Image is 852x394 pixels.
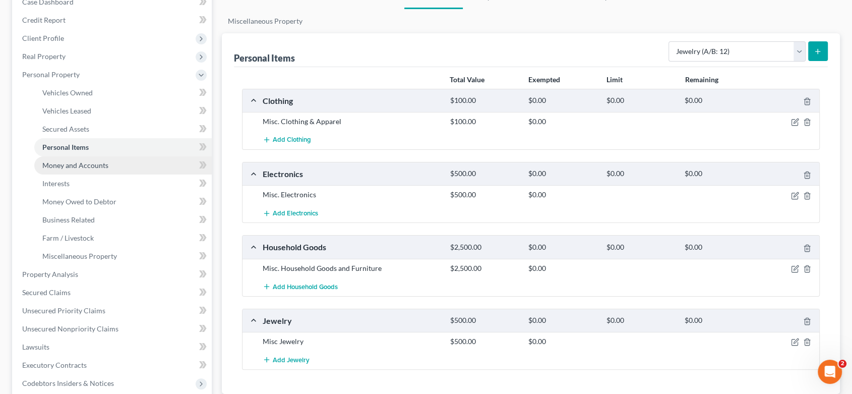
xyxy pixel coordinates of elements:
span: Client Profile [22,34,64,42]
a: Unsecured Nonpriority Claims [14,320,212,338]
div: Household Goods [258,242,445,252]
a: Miscellaneous Property [34,247,212,265]
span: Lawsuits [22,343,49,351]
div: $2,500.00 [445,263,523,273]
button: Add Jewelry [263,351,310,369]
span: Property Analysis [22,270,78,278]
span: Secured Assets [42,125,89,133]
div: $0.00 [523,169,601,179]
div: $0.00 [601,243,680,252]
span: Interests [42,179,70,188]
strong: Limit [606,75,623,84]
div: $0.00 [523,316,601,325]
span: Secured Claims [22,288,71,297]
span: Miscellaneous Property [42,252,117,260]
span: Add Household Goods [273,283,338,291]
div: $0.00 [680,316,758,325]
a: Interests [34,175,212,193]
span: Vehicles Leased [42,106,91,115]
span: Real Property [22,52,66,61]
span: 2 [838,360,846,368]
a: Business Related [34,211,212,229]
button: Add Electronics [263,204,318,222]
a: Unsecured Priority Claims [14,302,212,320]
strong: Remaining [685,75,718,84]
div: Misc. Clothing & Apparel [258,117,445,127]
span: Add Clothing [273,136,311,144]
span: Executory Contracts [22,361,87,369]
div: Personal Items [234,52,295,64]
div: $0.00 [601,316,680,325]
a: Farm / Livestock [34,229,212,247]
button: Add Clothing [263,131,311,149]
div: $100.00 [445,117,523,127]
div: Misc. Household Goods and Furniture [258,263,445,273]
strong: Total Value [450,75,484,84]
a: Vehicles Leased [34,102,212,120]
div: Clothing [258,95,445,106]
button: Add Household Goods [263,277,338,296]
div: $2,500.00 [445,243,523,252]
div: $500.00 [445,190,523,200]
strong: Exempted [528,75,560,84]
div: $100.00 [445,96,523,105]
div: $0.00 [680,243,758,252]
div: Misc Jewelry [258,336,445,347]
div: $0.00 [523,117,601,127]
div: $0.00 [680,96,758,105]
a: Money Owed to Debtor [34,193,212,211]
iframe: Intercom live chat [818,360,842,384]
span: Personal Property [22,70,80,79]
div: $0.00 [523,243,601,252]
div: Jewelry [258,315,445,326]
a: Secured Claims [14,284,212,302]
span: Money and Accounts [42,161,108,170]
div: Electronics [258,168,445,179]
div: $0.00 [523,96,601,105]
span: Money Owed to Debtor [42,197,116,206]
a: Money and Accounts [34,156,212,175]
a: Lawsuits [14,338,212,356]
span: Credit Report [22,16,66,24]
span: Codebtors Insiders & Notices [22,379,114,387]
span: Add Electronics [273,209,318,217]
div: $0.00 [601,169,680,179]
div: $500.00 [445,316,523,325]
span: Farm / Livestock [42,234,94,242]
span: Personal Items [42,143,89,151]
span: Add Jewelry [273,356,310,364]
a: Secured Assets [34,120,212,138]
div: $0.00 [680,169,758,179]
div: $0.00 [523,336,601,347]
span: Unsecured Priority Claims [22,306,105,315]
div: Misc. Electronics [258,190,445,200]
span: Vehicles Owned [42,88,93,97]
a: Executory Contracts [14,356,212,374]
div: $0.00 [601,96,680,105]
a: Credit Report [14,11,212,29]
div: $0.00 [523,263,601,273]
a: Vehicles Owned [34,84,212,102]
span: Unsecured Nonpriority Claims [22,324,118,333]
span: Business Related [42,215,95,224]
a: Miscellaneous Property [222,9,309,33]
a: Personal Items [34,138,212,156]
div: $500.00 [445,336,523,347]
div: $500.00 [445,169,523,179]
div: $0.00 [523,190,601,200]
a: Property Analysis [14,265,212,284]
